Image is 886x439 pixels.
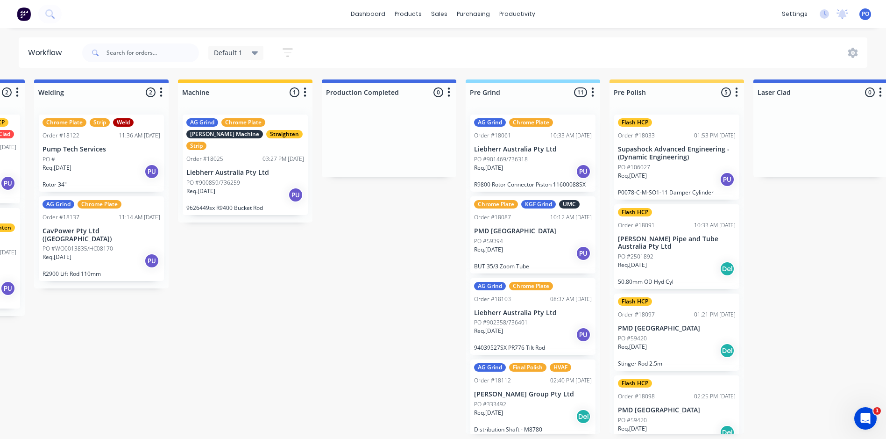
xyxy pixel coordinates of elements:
[550,295,592,303] div: 08:37 AM [DATE]
[720,261,735,276] div: Del
[694,310,736,319] div: 01:21 PM [DATE]
[474,237,503,245] p: PO #59394
[119,213,160,222] div: 11:14 AM [DATE]
[854,407,877,430] iframe: Intercom live chat
[618,379,652,388] div: Flash HCP
[474,164,503,172] p: Req. [DATE]
[550,131,592,140] div: 10:33 AM [DATE]
[186,204,304,211] p: 9626449sx R9400 Bucket Rod
[618,163,650,172] p: PO #106027
[474,227,592,235] p: PMD [GEOGRAPHIC_DATA]
[474,400,506,409] p: PO #333492
[474,200,518,209] div: Chrome Plate
[470,115,595,192] div: AG GrindChrome PlateOrder #1806110:33 AM [DATE]Liebherr Australia Pty LtdPO #901469/736318Req.[DA...
[43,181,160,188] p: Rotor 34"
[43,155,55,164] p: PO #
[119,131,160,140] div: 11:36 AM [DATE]
[618,392,655,401] div: Order #18098
[618,425,647,433] p: Req. [DATE]
[452,7,495,21] div: purchasing
[509,118,553,127] div: Chrome Plate
[873,407,881,415] span: 1
[474,263,592,270] p: BUT 35/3 Zoom Tube
[470,360,595,437] div: AG GrindFinal PolishHVAFOrder #1811202:40 PM [DATE][PERSON_NAME] Group Pty LtdPO #333492Req.[DATE...
[186,155,223,163] div: Order #18025
[495,7,540,21] div: productivity
[474,327,503,335] p: Req. [DATE]
[28,47,66,58] div: Workflow
[474,344,592,351] p: 94039527SX PR776 Tilt Rod
[694,221,736,230] div: 10:33 AM [DATE]
[618,343,647,351] p: Req. [DATE]
[474,213,511,222] div: Order #18087
[43,164,71,172] p: Req. [DATE]
[474,131,511,140] div: Order #18061
[618,189,736,196] p: P0078-C-M-SO1-11 Damper Cylinder
[474,118,506,127] div: AG Grind
[90,118,110,127] div: Strip
[288,187,303,202] div: PU
[550,376,592,385] div: 02:40 PM [DATE]
[618,131,655,140] div: Order #18033
[550,363,571,372] div: HVAF
[614,204,739,289] div: Flash HCPOrder #1809110:33 AM [DATE][PERSON_NAME] Pipe and Tube Australia Pty LtdPO #2501892Req.[...
[474,426,592,433] p: Distribution Shaft - M8780
[474,295,511,303] div: Order #18103
[43,227,160,243] p: CavPower Pty Ltd ([GEOGRAPHIC_DATA])
[470,196,595,273] div: Chrome PlateKGF GrindUMCOrder #1808710:12 AM [DATE]PMD [GEOGRAPHIC_DATA]PO #59394Req.[DATE]PUBUT ...
[720,172,735,187] div: PU
[474,155,528,164] p: PO #901469/736318
[576,409,591,424] div: Del
[618,221,655,230] div: Order #18091
[618,297,652,306] div: Flash HCP
[618,145,736,161] p: Supashock Advanced Engineering - (Dynamic Engineering)
[618,406,736,414] p: PMD [GEOGRAPHIC_DATA]
[618,278,736,285] p: 50.80mm OD Hyd Cyl
[43,131,79,140] div: Order #18122
[509,282,553,290] div: Chrome Plate
[113,118,134,127] div: Weld
[576,327,591,342] div: PU
[0,281,15,296] div: PU
[618,172,647,180] p: Req. [DATE]
[618,416,647,425] p: PO #59420
[618,310,655,319] div: Order #18097
[618,252,653,261] p: PO #2501892
[694,131,736,140] div: 01:53 PM [DATE]
[346,7,390,21] a: dashboard
[43,253,71,261] p: Req. [DATE]
[576,164,591,179] div: PU
[618,235,736,251] p: [PERSON_NAME] Pipe and Tube Australia Pty Ltd
[43,145,160,153] p: Pump Tech Services
[183,115,308,215] div: AG GrindChrome Plate[PERSON_NAME] MachineStraightenStripOrder #1802503:27 PM [DATE]Liebherr Austr...
[0,176,15,191] div: PU
[474,181,592,188] p: R9800 Rotor Connector Piston 11600088SX
[186,187,215,195] p: Req. [DATE]
[262,155,304,163] div: 03:27 PM [DATE]
[720,343,735,358] div: Del
[186,142,206,150] div: Strip
[43,213,79,222] div: Order #18137
[39,115,164,192] div: Chrome PlateStripWeldOrder #1812211:36 AM [DATE]Pump Tech ServicesPO #Req.[DATE]PURotor 34"
[618,208,652,216] div: Flash HCP
[474,282,506,290] div: AG Grind
[390,7,426,21] div: products
[221,118,265,127] div: Chrome Plate
[509,363,546,372] div: Final Polish
[39,196,164,281] div: AG GrindChrome PlateOrder #1813711:14 AM [DATE]CavPower Pty Ltd ([GEOGRAPHIC_DATA])PO #WO0013835/...
[474,318,528,327] p: PO #902358/736401
[474,363,506,372] div: AG Grind
[474,145,592,153] p: Liebherr Australia Pty Ltd
[186,169,304,177] p: Liebherr Australia Pty Ltd
[862,10,869,18] span: PO
[618,324,736,332] p: PMD [GEOGRAPHIC_DATA]
[694,392,736,401] div: 02:25 PM [DATE]
[186,118,218,127] div: AG Grind
[144,164,159,179] div: PU
[550,213,592,222] div: 10:12 AM [DATE]
[618,118,652,127] div: Flash HCP
[78,200,121,209] div: Chrome Plate
[43,245,113,253] p: PO #WO0013835/HC08170
[43,118,86,127] div: Chrome Plate
[474,409,503,417] p: Req. [DATE]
